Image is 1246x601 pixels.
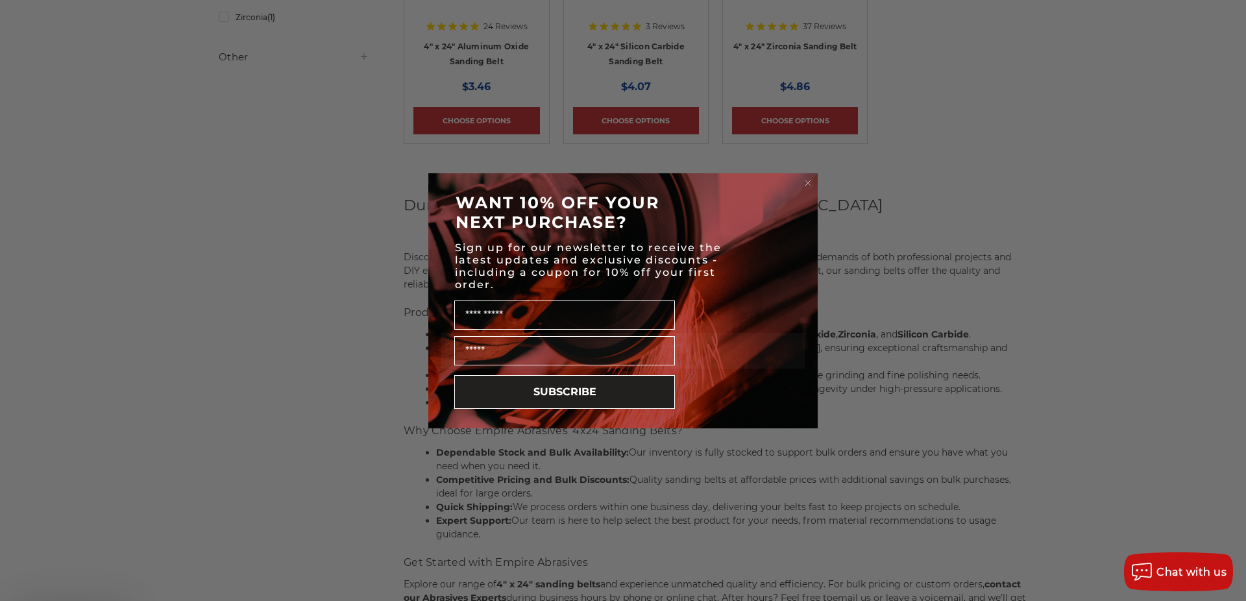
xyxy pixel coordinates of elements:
[801,177,814,190] button: Close dialog
[454,336,675,365] input: Email
[454,375,675,409] button: SUBSCRIBE
[456,193,659,232] span: WANT 10% OFF YOUR NEXT PURCHASE?
[1124,552,1233,591] button: Chat with us
[1156,566,1227,578] span: Chat with us
[455,241,722,291] span: Sign up for our newsletter to receive the latest updates and exclusive discounts - including a co...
